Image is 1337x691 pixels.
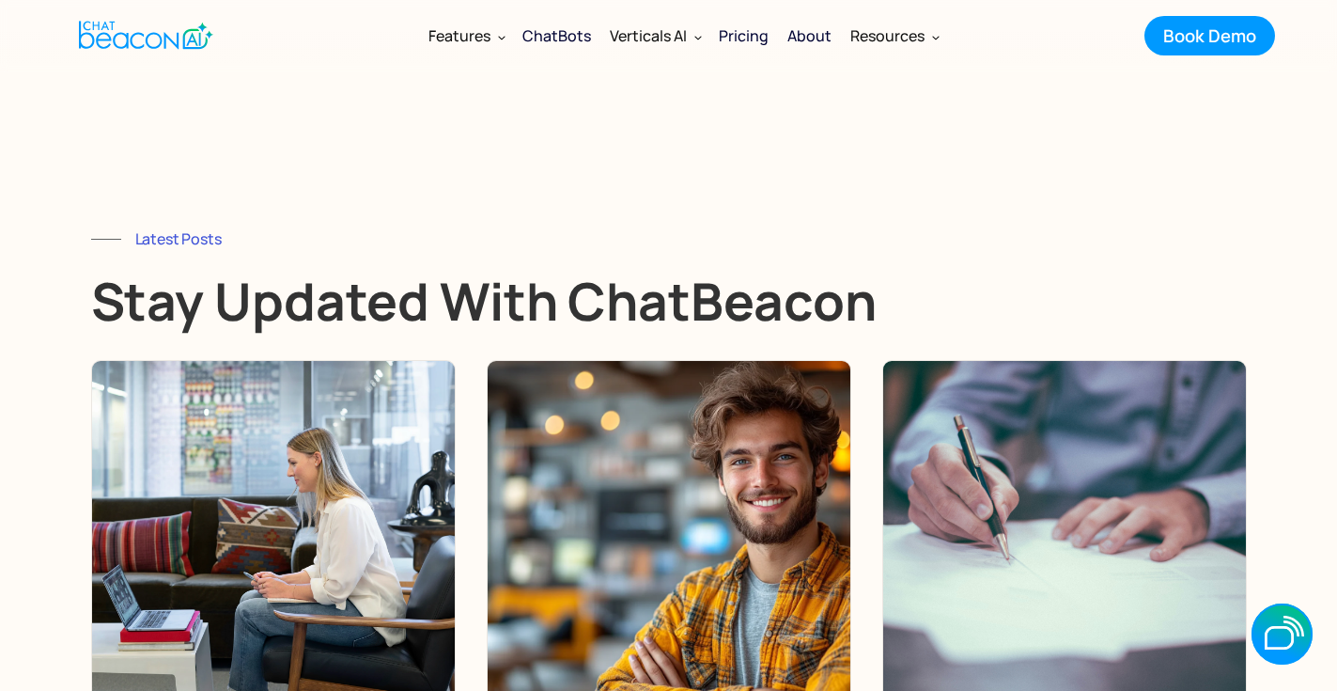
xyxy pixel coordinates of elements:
a: About [778,11,841,60]
h1: Stay Updated with ChatBeacon [91,271,1247,332]
div: Features [419,13,513,58]
a: home [63,12,224,58]
a: Pricing [709,11,778,60]
img: Dropdown [932,33,940,40]
div: Resources [850,23,925,49]
div: Book Demo [1163,24,1256,48]
a: Book Demo [1144,16,1275,55]
img: Line [91,239,121,240]
div: Resources [841,13,947,58]
div: Latest Posts [135,226,222,252]
div: ChatBots [522,23,591,49]
div: About [787,23,832,49]
img: Dropdown [694,33,702,40]
a: ChatBots [513,11,600,60]
div: Features [428,23,490,49]
img: Dropdown [498,33,505,40]
div: Verticals AI [610,23,687,49]
div: Verticals AI [600,13,709,58]
div: Pricing [719,23,769,49]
